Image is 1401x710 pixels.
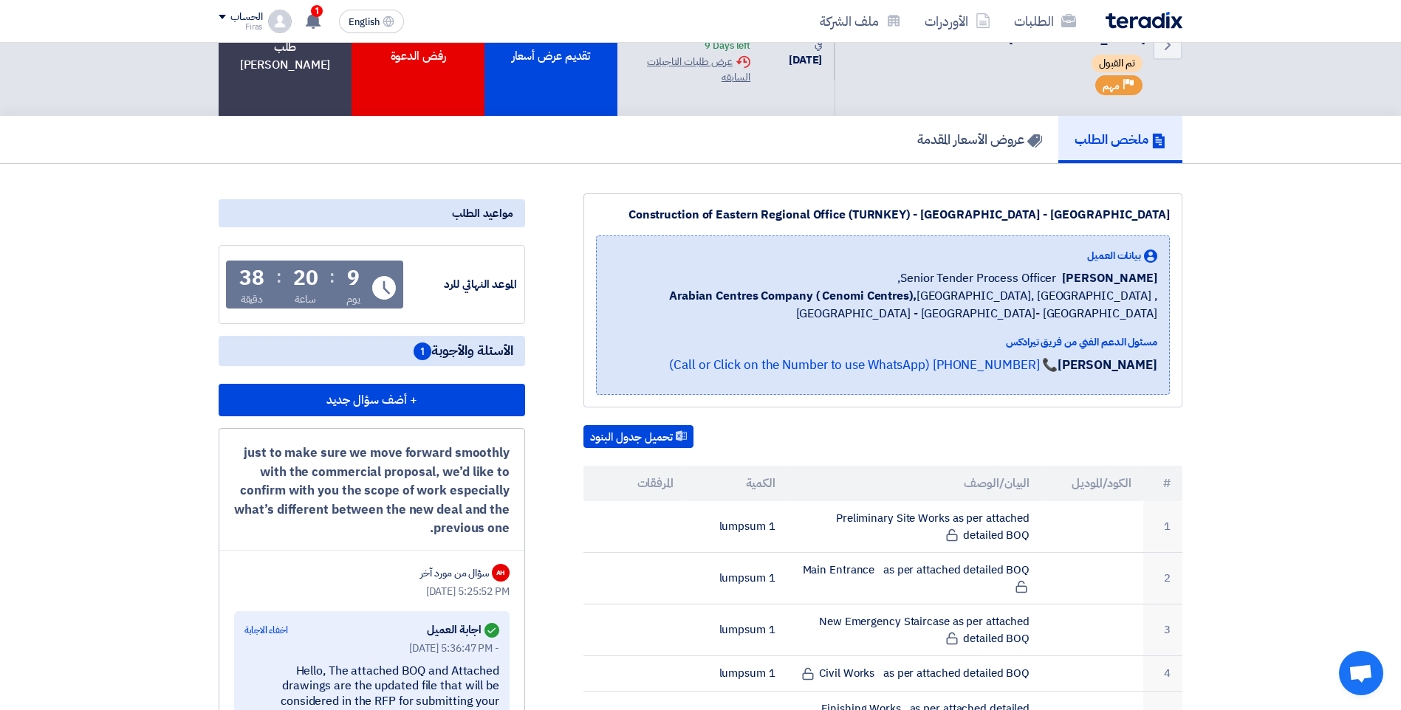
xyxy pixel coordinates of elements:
[1075,131,1166,148] h5: ملخص الطلب
[1087,248,1141,263] span: بيانات العميل
[230,11,262,24] div: الحساب
[787,604,1042,656] td: New Emergency Staircase as per attached detailed BOQ
[1143,604,1182,656] td: 3
[1092,55,1143,72] span: تم القبول
[787,466,1042,501] th: البيان/الوصف
[219,23,262,31] div: Firas
[1103,79,1120,93] span: مهم
[1143,466,1182,501] th: #
[276,263,281,290] div: :
[583,425,693,449] button: تحميل جدول البنود
[427,620,499,641] div: اجابة العميل
[414,342,513,360] span: الأسئلة والأجوبة
[1143,656,1182,692] td: 4
[492,564,510,582] div: AH
[596,206,1170,224] div: Construction of Eastern Regional Office (TURNKEY) - [GEOGRAPHIC_DATA] - [GEOGRAPHIC_DATA]
[583,466,685,501] th: المرفقات
[1062,269,1157,287] span: [PERSON_NAME]
[685,501,787,553] td: 1 lumpsum
[609,334,1157,350] div: مسئول الدعم الفني من فريق تيرادكس
[244,623,288,638] div: اخفاء الاجابة
[917,131,1042,148] h5: عروض الأسعار المقدمة
[241,292,264,307] div: دقيقة
[339,10,404,33] button: English
[406,276,517,293] div: الموعد النهائي للرد
[774,52,822,69] div: [DATE]
[685,656,787,692] td: 1 lumpsum
[897,269,1056,287] span: Senior Tender Process Officer,
[244,641,499,656] div: [DATE] 5:36:47 PM -
[787,501,1042,553] td: Preliminary Site Works as per attached detailed BOQ
[420,565,489,581] div: سؤال من مورد آخر
[349,17,380,27] span: English
[787,656,1042,692] td: Civil Works as per attached detailed BOQ
[609,287,1157,323] span: [GEOGRAPHIC_DATA], [GEOGRAPHIC_DATA] ,[GEOGRAPHIC_DATA] - [GEOGRAPHIC_DATA]- [GEOGRAPHIC_DATA]
[239,268,264,289] div: 38
[1143,553,1182,604] td: 2
[808,4,913,38] a: ملف الشركة
[295,292,316,307] div: ساعة
[685,553,787,604] td: 1 lumpsum
[346,292,360,307] div: يوم
[414,342,431,360] span: 1
[1106,12,1182,29] img: Teradix logo
[787,553,1042,604] td: Main Entrance as per attached detailed BOQ
[329,263,335,290] div: :
[913,4,1002,38] a: الأوردرات
[1143,501,1182,553] td: 1
[1058,116,1182,163] a: ملخص الطلب
[685,604,787,656] td: 1 lumpsum
[901,116,1058,163] a: عروض الأسعار المقدمة
[1339,651,1383,695] a: دردشة مفتوحة
[685,466,787,501] th: الكمية
[347,268,360,289] div: 9
[1058,356,1157,374] strong: [PERSON_NAME]
[293,268,318,289] div: 20
[669,356,1058,374] a: 📞 [PHONE_NUMBER] (Call or Click on the Number to use WhatsApp)
[629,54,750,85] div: عرض طلبات التاجيلات السابقه
[219,199,525,227] div: مواعيد الطلب
[268,10,292,33] img: profile_test.png
[234,444,510,538] div: just to make sure we move forward smoothly with the commercial proposal, we’d like to confirm wit...
[669,287,917,305] b: Arabian Centres Company ( Cenomi Centres),
[1002,4,1088,38] a: الطلبات
[705,38,750,53] div: 9 Days left
[1041,466,1143,501] th: الكود/الموديل
[311,5,323,17] span: 1
[234,584,510,599] div: [DATE] 5:25:52 PM
[219,384,525,416] button: + أضف سؤال جديد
